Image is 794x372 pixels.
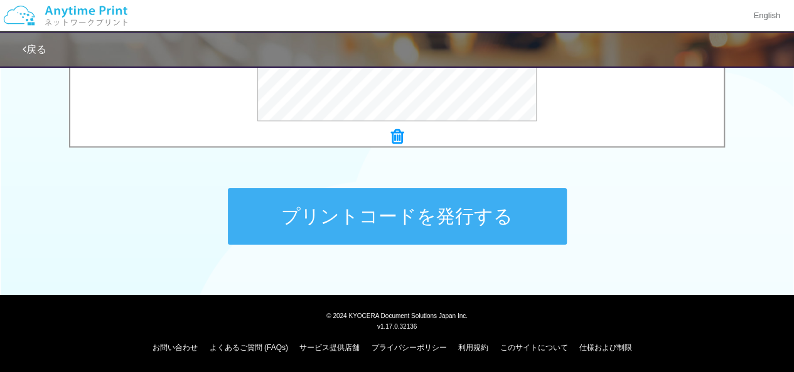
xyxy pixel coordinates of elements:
[299,343,360,352] a: サービス提供店舗
[372,343,447,352] a: プライバシーポリシー
[579,343,632,352] a: 仕様および制限
[228,188,567,245] button: プリントコードを発行する
[458,343,488,352] a: 利用規約
[377,322,417,330] span: v1.17.0.32136
[500,343,567,352] a: このサイトについて
[23,44,46,55] a: 戻る
[210,343,288,352] a: よくあるご質問 (FAQs)
[326,311,468,319] span: © 2024 KYOCERA Document Solutions Japan Inc.
[153,343,198,352] a: お問い合わせ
